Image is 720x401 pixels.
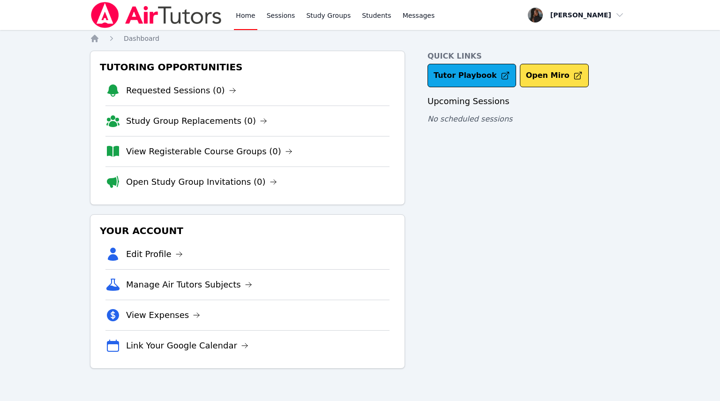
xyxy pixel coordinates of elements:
[90,34,630,43] nav: Breadcrumb
[126,145,292,158] a: View Registerable Course Groups (0)
[98,222,397,239] h3: Your Account
[126,84,236,97] a: Requested Sessions (0)
[126,339,248,352] a: Link Your Google Calendar
[126,175,277,189] a: Open Study Group Invitations (0)
[427,64,516,87] a: Tutor Playbook
[427,51,630,62] h4: Quick Links
[126,114,267,128] a: Study Group Replacements (0)
[124,34,159,43] a: Dashboard
[126,278,252,291] a: Manage Air Tutors Subjects
[126,309,200,322] a: View Expenses
[98,59,397,76] h3: Tutoring Opportunities
[124,35,159,42] span: Dashboard
[126,248,183,261] a: Edit Profile
[427,95,630,108] h3: Upcoming Sessions
[403,11,435,20] span: Messages
[90,2,223,28] img: Air Tutors
[427,114,512,123] span: No scheduled sessions
[520,64,589,87] button: Open Miro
